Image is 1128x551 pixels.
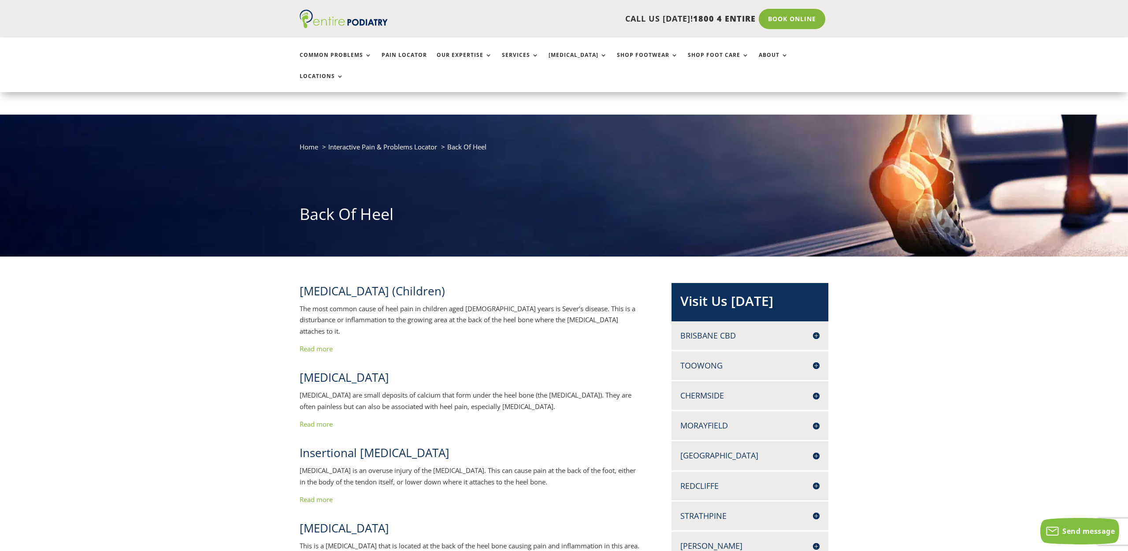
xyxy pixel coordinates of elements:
[382,52,427,71] a: Pain Locator
[680,292,820,315] h2: Visit Us [DATE]
[680,390,820,401] h4: Chermside
[300,420,333,428] a: Read more
[437,52,492,71] a: Our Expertise
[680,360,820,371] h4: Toowong
[300,283,445,299] span: [MEDICAL_DATA] (Children)
[300,52,372,71] a: Common Problems
[680,510,820,521] h4: Strathpine
[300,21,388,30] a: Entire Podiatry
[300,445,449,461] span: Insertional [MEDICAL_DATA]
[300,142,318,151] a: Home
[680,420,820,431] h4: Morayfield
[300,466,636,486] span: [MEDICAL_DATA] is an overuse injury of the [MEDICAL_DATA]. This can cause pain at the back of the...
[300,495,333,504] a: Read more
[300,141,828,159] nav: breadcrumb
[1062,526,1115,536] span: Send message
[759,9,825,29] a: Book Online
[300,391,631,411] span: [MEDICAL_DATA] are small deposits of calcium that form under the heel bone (the [MEDICAL_DATA]). ...
[300,73,344,92] a: Locations
[617,52,678,71] a: Shop Footwear
[300,369,389,385] span: [MEDICAL_DATA]
[680,480,820,491] h4: Redcliffe
[680,330,820,341] h4: Brisbane CBD
[422,13,756,25] p: CALL US [DATE]!
[300,203,828,230] h1: Back Of Heel
[300,10,388,28] img: logo (1)
[502,52,539,71] a: Services
[328,142,437,151] a: Interactive Pain & Problems Locator
[549,52,607,71] a: [MEDICAL_DATA]
[447,142,486,151] span: Back Of Heel
[680,450,820,461] h4: [GEOGRAPHIC_DATA]
[688,52,749,71] a: Shop Foot Care
[300,520,389,536] span: [MEDICAL_DATA]
[759,52,788,71] a: About
[1040,518,1119,544] button: Send message
[300,304,635,335] span: The most common cause of heel pain in children aged [DEMOGRAPHIC_DATA] years is Sever’s disease. ...
[693,13,756,24] span: 1800 4 ENTIRE
[300,344,333,353] a: Read more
